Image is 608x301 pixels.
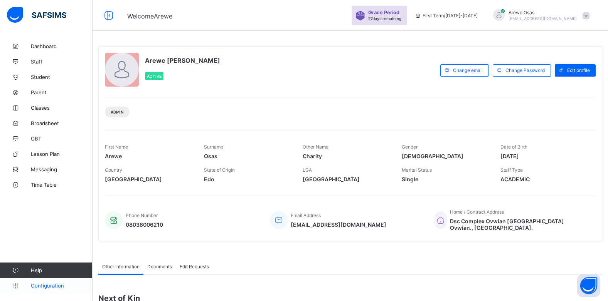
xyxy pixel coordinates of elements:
[204,167,235,173] span: State of Origin
[453,67,483,73] span: Change email
[500,153,588,159] span: [DATE]
[567,67,590,73] span: Edit profile
[509,16,577,21] span: [EMAIL_ADDRESS][DOMAIN_NAME]
[402,144,418,150] span: Gender
[500,176,588,182] span: ACADEMIC
[127,12,172,20] span: Welcome Arewe
[126,212,158,218] span: Phone Number
[450,209,504,215] span: Home / Contract Address
[368,10,399,15] span: Grace Period
[450,218,588,231] span: Dsc Complex Ovwian [GEOGRAPHIC_DATA] Ovwian., [GEOGRAPHIC_DATA].
[415,13,478,18] span: session/term information
[31,74,93,80] span: Student
[303,153,390,159] span: Charity
[355,11,365,20] img: sticker-purple.71386a28dfed39d6af7621340158ba97.svg
[31,59,93,65] span: Staff
[105,144,128,150] span: First Name
[485,9,593,22] div: AreweOsas
[500,144,527,150] span: Date of Birth
[291,212,321,218] span: Email Address
[31,283,92,289] span: Configuration
[105,167,122,173] span: Country
[402,167,432,173] span: Marital Status
[7,7,66,23] img: safsims
[105,153,192,159] span: Arewe
[31,120,93,126] span: Broadsheet
[368,16,401,21] span: 27 days remaining
[102,264,140,269] span: Other Information
[577,274,600,297] button: Open asap
[31,43,93,49] span: Dashboard
[31,267,92,273] span: Help
[31,105,93,111] span: Classes
[145,57,220,64] span: Arewe [PERSON_NAME]
[291,221,386,228] span: [EMAIL_ADDRESS][DOMAIN_NAME]
[147,74,162,79] span: Active
[204,176,291,182] span: Edo
[31,151,93,157] span: Lesson Plan
[402,153,489,159] span: [DEMOGRAPHIC_DATA]
[303,176,390,182] span: [GEOGRAPHIC_DATA]
[303,144,328,150] span: Other Name
[303,167,312,173] span: LGA
[180,264,209,269] span: Edit Requests
[509,10,577,15] span: Arewe Osas
[31,182,93,188] span: Time Table
[147,264,172,269] span: Documents
[111,110,124,114] span: Admin
[31,89,93,95] span: Parent
[204,144,223,150] span: Surname
[105,176,192,182] span: [GEOGRAPHIC_DATA]
[31,135,93,142] span: CBT
[402,176,489,182] span: Single
[204,153,291,159] span: Osas
[31,166,93,172] span: Messaging
[505,67,545,73] span: Change Password
[126,221,163,228] span: 08038006210
[500,167,523,173] span: Staff Type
